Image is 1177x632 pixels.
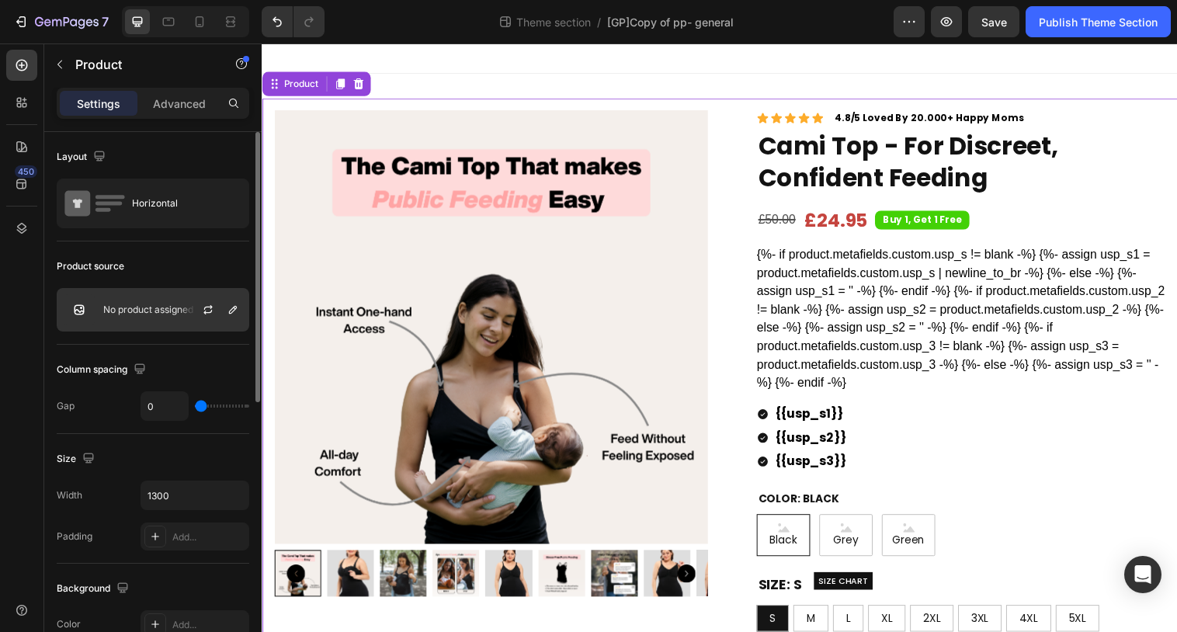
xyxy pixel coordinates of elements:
[597,14,601,30] span: /
[503,87,919,155] h1: Cami Top - For Discreet, Confident Feeding
[172,530,245,544] div: Add...
[513,14,594,30] span: Theme section
[550,166,617,193] div: £24.95
[582,69,775,82] strong: 4.8/5 Loved By 20.000+ Happy Moms
[75,55,207,74] p: Product
[566,540,616,555] p: SIZE CHART
[607,14,734,30] span: [GP]Copy of pp- general
[77,95,120,112] p: Settings
[503,455,588,472] legend: Color: Black
[15,165,37,178] div: 450
[103,304,193,315] p: No product assigned
[141,481,248,509] input: Auto
[672,577,690,592] span: 2XL
[57,359,149,380] div: Column spacing
[57,530,92,543] div: Padding
[57,617,81,631] div: Color
[981,16,1007,29] span: Save
[523,392,594,410] strong: {{usp_s2}}
[503,206,919,355] div: {%- if product.metafields.custom.usp_s != blank -%} {%- assign usp_s1 = product.metafields.custom...
[57,449,98,470] div: Size
[172,618,245,632] div: Add...
[132,186,227,221] div: Horizontal
[770,577,790,592] span: 4XL
[516,577,523,592] span: S
[422,530,441,549] button: Carousel Next Arrow
[57,578,132,599] div: Background
[968,6,1019,37] button: Save
[262,43,1177,632] iframe: Design area
[1026,6,1171,37] button: Publish Theme Section
[638,498,678,512] span: Green
[594,577,599,592] span: L
[513,498,547,512] span: Black
[630,577,641,592] span: XL
[523,368,591,386] strong: {{usp_s1}}
[523,416,594,434] strong: {{usp_s3}}
[153,95,206,112] p: Advanced
[821,577,838,592] span: 5XL
[6,6,116,37] button: 7
[57,147,109,168] div: Layout
[578,498,610,512] span: Grey
[57,399,75,413] div: Gap
[503,167,544,193] div: £50.00
[721,577,739,592] span: 3XL
[57,488,82,502] div: Width
[1039,14,1158,30] div: Publish Theme Section
[623,170,720,189] pre: Buy 1, Get 1 Free
[503,540,550,561] legend: Size: S
[19,34,60,48] div: Product
[64,294,95,325] img: no image transparent
[102,12,109,31] p: 7
[1124,556,1161,593] div: Open Intercom Messenger
[561,538,621,557] button: <p>SIZE CHART</p>
[554,577,563,592] span: M
[57,259,124,273] div: Product source
[262,6,325,37] div: Undo/Redo
[141,392,188,420] input: Auto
